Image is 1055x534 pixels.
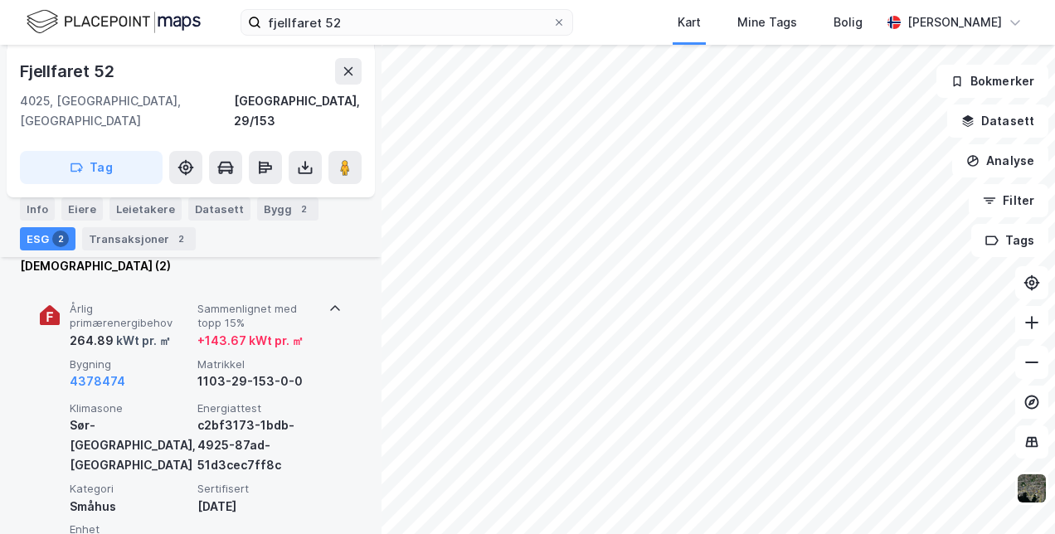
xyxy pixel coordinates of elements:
[197,357,318,371] span: Matrikkel
[70,482,191,496] span: Kategori
[109,197,182,221] div: Leietakere
[197,401,318,415] span: Energiattest
[173,231,189,247] div: 2
[197,415,318,475] div: c2bf3173-1bdb-4925-87ad-51d3cec7ff8c
[82,227,196,250] div: Transaksjoner
[737,12,797,32] div: Mine Tags
[70,357,191,371] span: Bygning
[969,184,1048,217] button: Filter
[197,302,318,331] span: Sammenlignet med topp 15%
[20,151,163,184] button: Tag
[952,144,1048,177] button: Analyse
[20,256,362,276] div: [DEMOGRAPHIC_DATA] (2)
[70,401,191,415] span: Klimasone
[188,197,250,221] div: Datasett
[936,65,1048,98] button: Bokmerker
[257,197,318,221] div: Bygg
[52,231,69,247] div: 2
[70,302,191,331] span: Årlig primærenergibehov
[70,415,191,475] div: Sør-[GEOGRAPHIC_DATA], [GEOGRAPHIC_DATA]
[27,7,201,36] img: logo.f888ab2527a4732fd821a326f86c7f29.svg
[947,104,1048,138] button: Datasett
[61,197,103,221] div: Eiere
[20,58,117,85] div: Fjellfaret 52
[20,91,234,131] div: 4025, [GEOGRAPHIC_DATA], [GEOGRAPHIC_DATA]
[70,331,171,351] div: 264.89
[907,12,1002,32] div: [PERSON_NAME]
[197,371,318,391] div: 1103-29-153-0-0
[834,12,863,32] div: Bolig
[295,201,312,217] div: 2
[20,197,55,221] div: Info
[261,10,552,35] input: Søk på adresse, matrikkel, gårdeiere, leietakere eller personer
[971,224,1048,257] button: Tags
[20,227,75,250] div: ESG
[114,331,171,351] div: kWt pr. ㎡
[197,331,304,351] div: + 143.67 kWt pr. ㎡
[234,91,362,131] div: [GEOGRAPHIC_DATA], 29/153
[197,482,318,496] span: Sertifisert
[678,12,701,32] div: Kart
[972,454,1055,534] iframe: Chat Widget
[70,371,125,391] button: 4378474
[972,454,1055,534] div: Kontrollprogram for chat
[70,497,191,517] div: Småhus
[197,497,318,517] div: [DATE]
